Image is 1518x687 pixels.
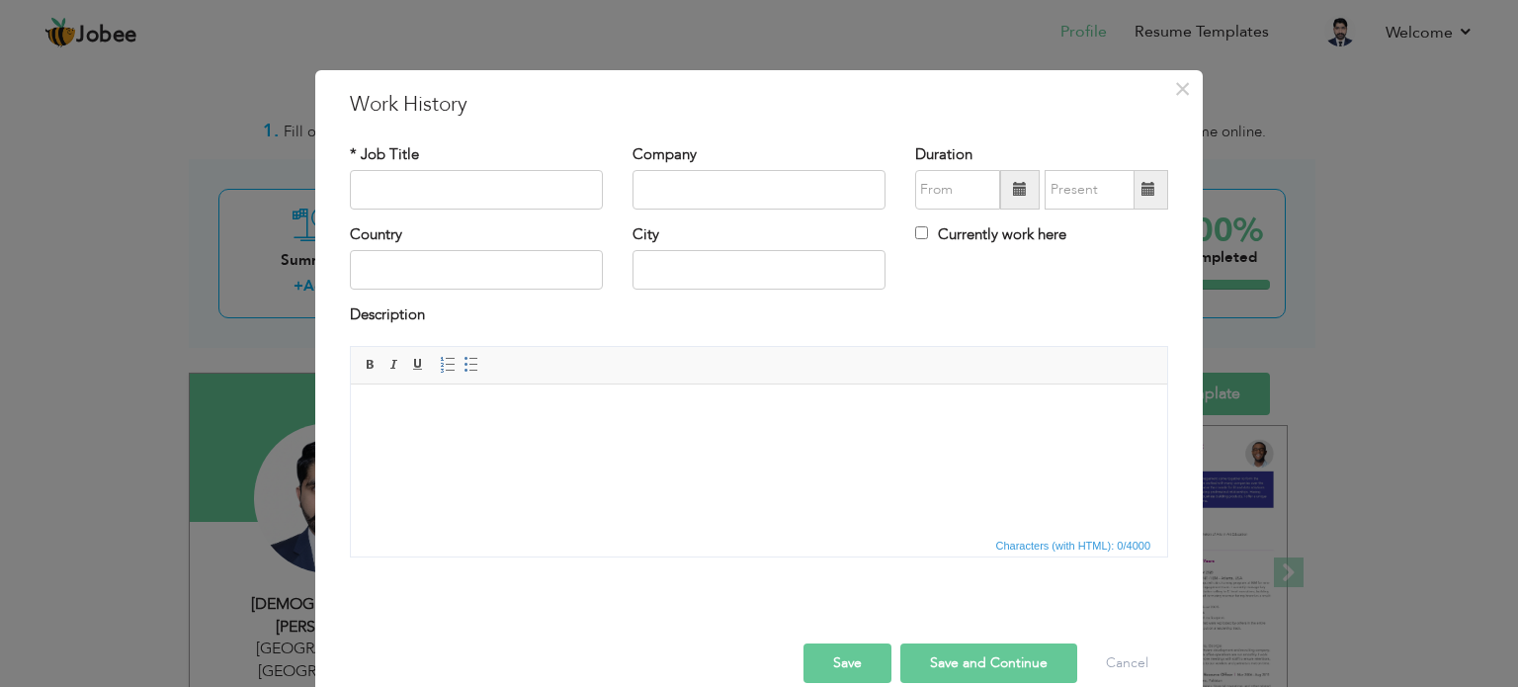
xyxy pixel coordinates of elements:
[383,354,405,376] a: Italic
[632,224,659,245] label: City
[437,354,459,376] a: Insert/Remove Numbered List
[803,644,891,683] button: Save
[992,537,1157,555] div: Statistics
[1174,71,1191,107] span: ×
[915,144,972,165] label: Duration
[350,144,419,165] label: * Job Title
[915,170,1000,210] input: From
[992,537,1155,555] span: Characters (with HTML): 0/4000
[900,644,1077,683] button: Save and Continue
[350,224,402,245] label: Country
[360,354,381,376] a: Bold
[350,90,1168,120] h3: Work History
[1166,73,1198,105] button: Close
[915,224,1066,245] label: Currently work here
[915,226,928,239] input: Currently work here
[1086,644,1168,683] button: Cancel
[461,354,482,376] a: Insert/Remove Bulleted List
[351,385,1167,533] iframe: Rich Text Editor, workEditor
[1045,170,1135,210] input: Present
[407,354,429,376] a: Underline
[632,144,697,165] label: Company
[350,304,425,325] label: Description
